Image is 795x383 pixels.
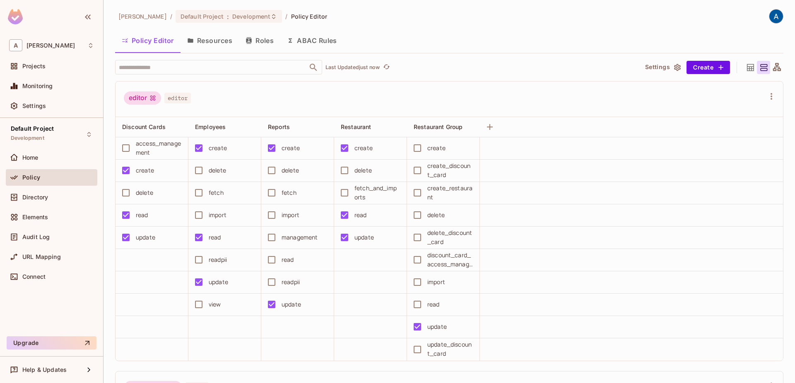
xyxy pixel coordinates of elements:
div: delete [427,211,445,220]
div: read [209,233,221,242]
div: read [282,255,294,264]
span: Audit Log [22,234,50,240]
div: access_management [136,139,181,157]
span: Policy Editor [291,12,328,20]
button: Upgrade [7,336,96,349]
div: delete [282,166,299,175]
div: update [209,278,228,287]
div: import [209,211,226,220]
li: / [170,12,172,20]
div: delete [209,166,226,175]
span: : [226,13,229,20]
div: create [354,144,373,153]
div: update [427,322,447,331]
div: create [136,166,154,175]
div: readpii [209,255,227,264]
div: read [136,211,148,220]
button: Roles [239,30,280,51]
button: Settings [642,61,683,74]
div: delete_discount_card [427,228,473,247]
span: Restaurant Group [414,123,463,130]
span: Settings [22,103,46,109]
span: Development [232,12,270,20]
div: create_discount_card [427,161,473,180]
span: Directory [22,194,48,201]
button: ABAC Rules [280,30,344,51]
span: Monitoring [22,83,53,89]
span: Reports [268,123,290,130]
div: delete [354,166,372,175]
span: Help & Updates [22,366,67,373]
span: the active workspace [118,12,167,20]
div: import [427,278,445,287]
span: Restaurant [341,123,371,130]
div: update_discount_card [427,340,473,358]
div: discount_card_access_management [427,251,473,269]
img: SReyMgAAAABJRU5ErkJggg== [8,9,23,24]
span: Projects [22,63,46,69]
div: create [427,144,446,153]
span: Home [22,154,39,161]
button: refresh [381,62,391,72]
span: Workspace: Aman Sharma [26,42,75,49]
div: view [209,300,221,309]
span: refresh [383,63,390,72]
div: read [427,300,440,309]
div: update [354,233,374,242]
div: update [136,233,155,242]
div: create [209,144,227,153]
li: / [285,12,287,20]
button: Policy Editor [115,30,181,51]
button: Create [687,61,730,74]
div: read [354,211,367,220]
span: editor [164,93,191,103]
div: readpii [282,278,300,287]
p: Last Updated just now [325,64,380,71]
div: import [282,211,299,220]
span: A [9,39,22,51]
span: Default Project [11,125,54,132]
span: Click to refresh data [380,62,391,72]
div: fetch [282,188,296,197]
div: fetch_and_imports [354,184,400,202]
button: Resources [181,30,239,51]
div: management [282,233,318,242]
span: Development [11,135,44,141]
span: Employees [195,123,226,130]
div: fetch [209,188,224,197]
span: URL Mapping [22,254,61,260]
div: update [282,300,301,309]
div: editor [124,91,161,105]
img: Aman Sharma [769,10,783,23]
span: Discount Cards [122,123,166,130]
div: create [282,144,300,153]
div: create_restaurant [427,184,473,202]
div: delete [136,188,153,197]
span: Connect [22,273,46,280]
span: Policy [22,174,40,181]
span: Default Project [181,12,224,20]
button: Open [308,62,319,73]
span: Elements [22,214,48,220]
